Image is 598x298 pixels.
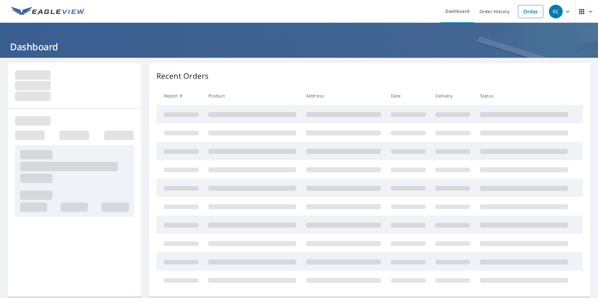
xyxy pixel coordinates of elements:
p: Recent Orders [156,70,209,82]
div: RC [549,5,563,18]
h1: Dashboard [8,40,590,53]
th: Product [203,87,301,105]
th: Report # [156,87,204,105]
img: EV Logo [11,7,85,16]
th: Address [301,87,386,105]
th: Delivery [430,87,475,105]
th: Status [475,87,573,105]
a: Order [518,5,543,18]
th: Date [386,87,431,105]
